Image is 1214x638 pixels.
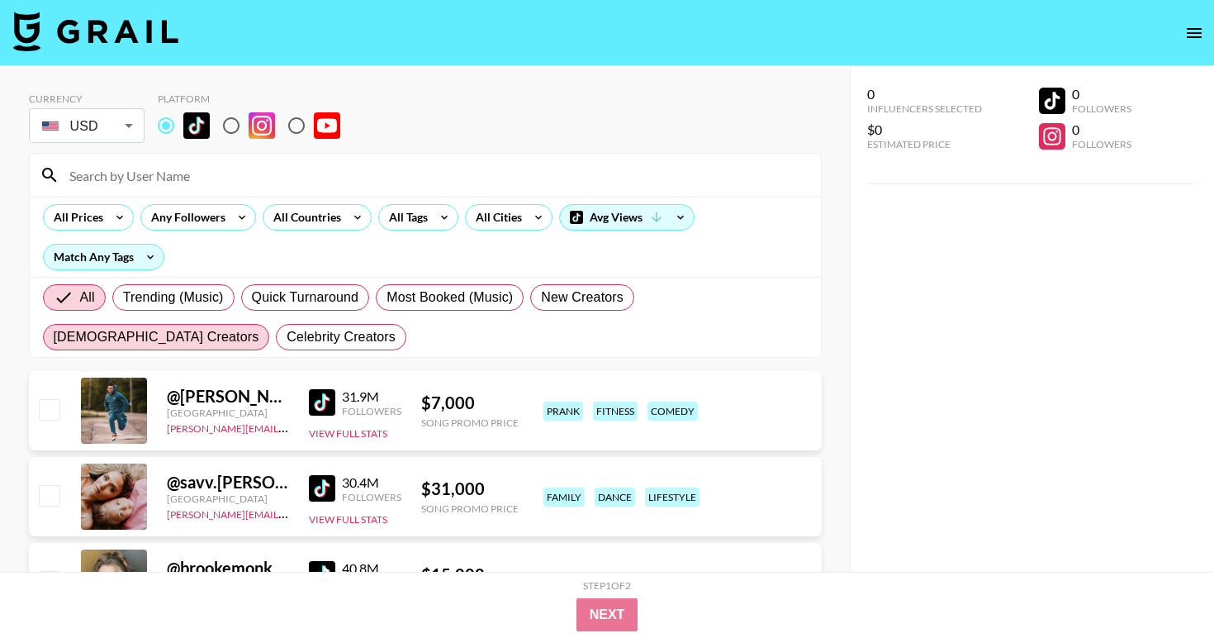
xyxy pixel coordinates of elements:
[123,288,224,307] span: Trending (Music)
[867,86,982,102] div: 0
[309,475,335,502] img: TikTok
[80,288,95,307] span: All
[249,112,275,139] img: Instagram
[13,12,178,51] img: Grail Talent
[342,474,401,491] div: 30.4M
[183,112,210,139] img: TikTok
[158,93,353,105] div: Platform
[647,402,698,421] div: comedy
[29,93,145,105] div: Currency
[867,102,982,115] div: Influencers Selected
[309,513,387,526] button: View Full Stats
[1072,121,1131,138] div: 0
[167,505,411,521] a: [PERSON_NAME][EMAIL_ADDRESS][DOMAIN_NAME]
[342,388,401,405] div: 31.9M
[645,488,699,507] div: lifestyle
[44,245,164,269] div: Match Any Tags
[1072,102,1131,115] div: Followers
[167,493,289,505] div: [GEOGRAPHIC_DATA]
[421,417,519,429] div: Song Promo Price
[263,205,344,230] div: All Countries
[167,386,289,407] div: @ [PERSON_NAME].[PERSON_NAME]
[252,288,359,307] span: Quick Turnaround
[595,488,635,507] div: dance
[421,564,519,585] div: $ 15,000
[141,205,229,230] div: Any Followers
[32,112,141,140] div: USD
[867,121,982,138] div: $0
[59,162,811,188] input: Search by User Name
[167,558,289,578] div: @ brookemonk_
[287,327,396,347] span: Celebrity Creators
[593,402,638,421] div: fitness
[576,598,638,631] button: Next
[342,405,401,417] div: Followers
[541,288,624,307] span: New Creators
[421,393,519,413] div: $ 7,000
[167,419,411,435] a: [PERSON_NAME][EMAIL_ADDRESS][DOMAIN_NAME]
[421,502,519,515] div: Song Promo Price
[314,112,340,139] img: YouTube
[309,561,335,588] img: TikTok
[543,488,585,507] div: family
[560,205,694,230] div: Avg Views
[54,327,259,347] span: [DEMOGRAPHIC_DATA] Creators
[379,205,431,230] div: All Tags
[309,389,335,416] img: TikTok
[309,427,387,440] button: View Full Stats
[1178,17,1211,50] button: open drawer
[543,402,583,421] div: prank
[583,579,631,592] div: Step 1 of 2
[342,491,401,503] div: Followers
[1072,86,1131,102] div: 0
[386,288,513,307] span: Most Booked (Music)
[421,479,519,499] div: $ 31,000
[44,205,107,230] div: All Prices
[867,138,982,150] div: Estimated Price
[1072,138,1131,150] div: Followers
[167,407,289,419] div: [GEOGRAPHIC_DATA]
[342,560,401,577] div: 40.8M
[167,472,289,493] div: @ savv.[PERSON_NAME]
[466,205,525,230] div: All Cities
